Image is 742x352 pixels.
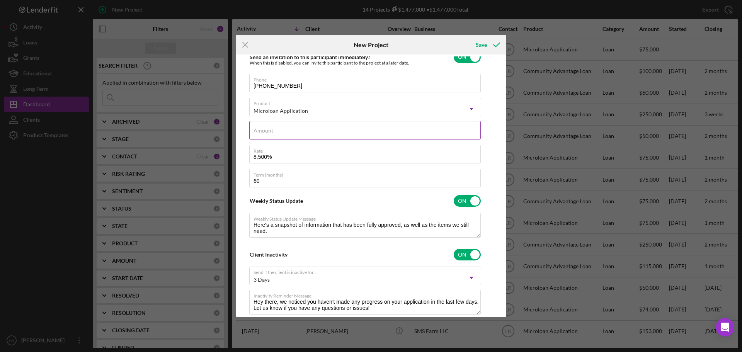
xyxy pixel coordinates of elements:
h6: New Project [354,41,388,48]
label: Phone [254,74,481,83]
div: Open Intercom Messenger [716,318,734,337]
div: When this is disabled, you can invite this participant to the project at a later date. [250,60,409,66]
div: Microloan Application [254,108,308,114]
label: Weekly Status Update [250,197,303,204]
label: Client Inactivity [250,251,288,258]
div: Save [476,37,487,53]
label: Rate [254,145,481,154]
label: Inactivity Reminder Message [254,290,481,299]
textarea: Here's a snapshot of information that has been fully approved, as well as the items we still need... [249,213,481,238]
label: Term (months) [254,169,481,178]
textarea: Hey there, we noticed you haven't made any progress on your application in the last few days. Let... [249,290,481,315]
label: Send an invitation to this participant immediately? [250,54,370,60]
label: Weekly Status Update Message [254,213,481,222]
div: 3 Days [254,277,270,283]
label: Amount [254,128,273,134]
button: Save [468,37,506,53]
